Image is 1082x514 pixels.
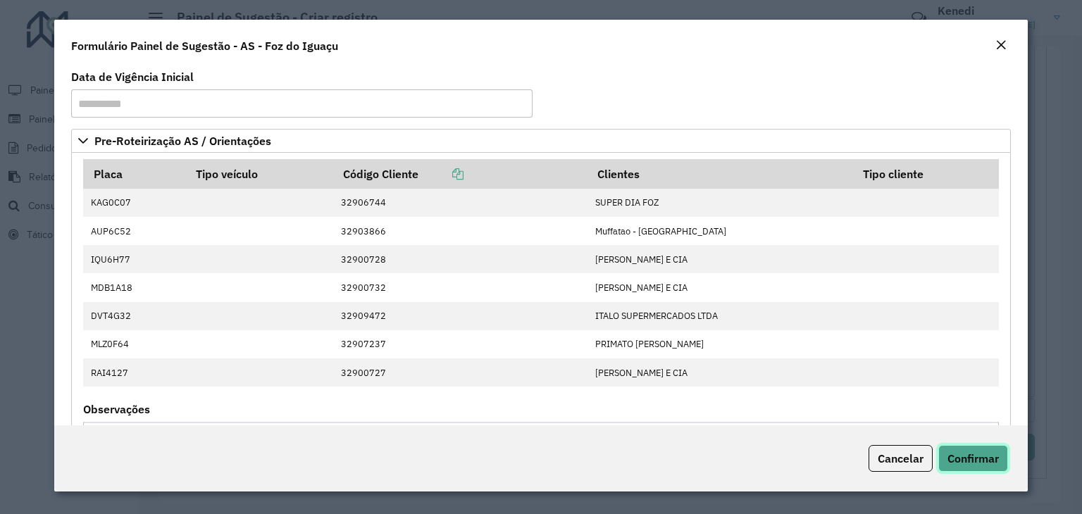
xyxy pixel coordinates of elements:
[83,159,186,189] th: Placa
[83,189,186,217] td: KAG0C07
[418,167,464,181] a: Copiar
[588,189,854,217] td: SUPER DIA FOZ
[588,159,854,189] th: Clientes
[947,451,999,465] span: Confirmar
[334,302,588,330] td: 32909472
[588,302,854,330] td: ITALO SUPERMERCADOS LTDA
[71,129,1011,153] a: Pre-Roteirização AS / Orientações
[83,401,150,418] label: Observações
[83,245,186,273] td: IQU6H77
[334,189,588,217] td: 32906744
[588,245,854,273] td: [PERSON_NAME] E CIA
[991,37,1011,55] button: Close
[186,159,334,189] th: Tipo veículo
[334,159,588,189] th: Código Cliente
[334,245,588,273] td: 32900728
[334,273,588,301] td: 32900732
[588,330,854,358] td: PRIMATO [PERSON_NAME]
[83,273,186,301] td: MDB1A18
[853,159,998,189] th: Tipo cliente
[995,39,1007,51] em: Fechar
[588,273,854,301] td: [PERSON_NAME] E CIA
[83,217,186,245] td: AUP6C52
[334,358,588,387] td: 32900727
[71,37,338,54] h4: Formulário Painel de Sugestão - AS - Foz do Iguaçu
[83,302,186,330] td: DVT4G32
[588,217,854,245] td: Muffatao - [GEOGRAPHIC_DATA]
[94,135,271,146] span: Pre-Roteirização AS / Orientações
[83,358,186,387] td: RAI4127
[878,451,924,465] span: Cancelar
[83,330,186,358] td: MLZ0F64
[334,217,588,245] td: 32903866
[869,445,933,472] button: Cancelar
[334,330,588,358] td: 32907237
[71,68,194,85] label: Data de Vigência Inicial
[588,358,854,387] td: [PERSON_NAME] E CIA
[938,445,1008,472] button: Confirmar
